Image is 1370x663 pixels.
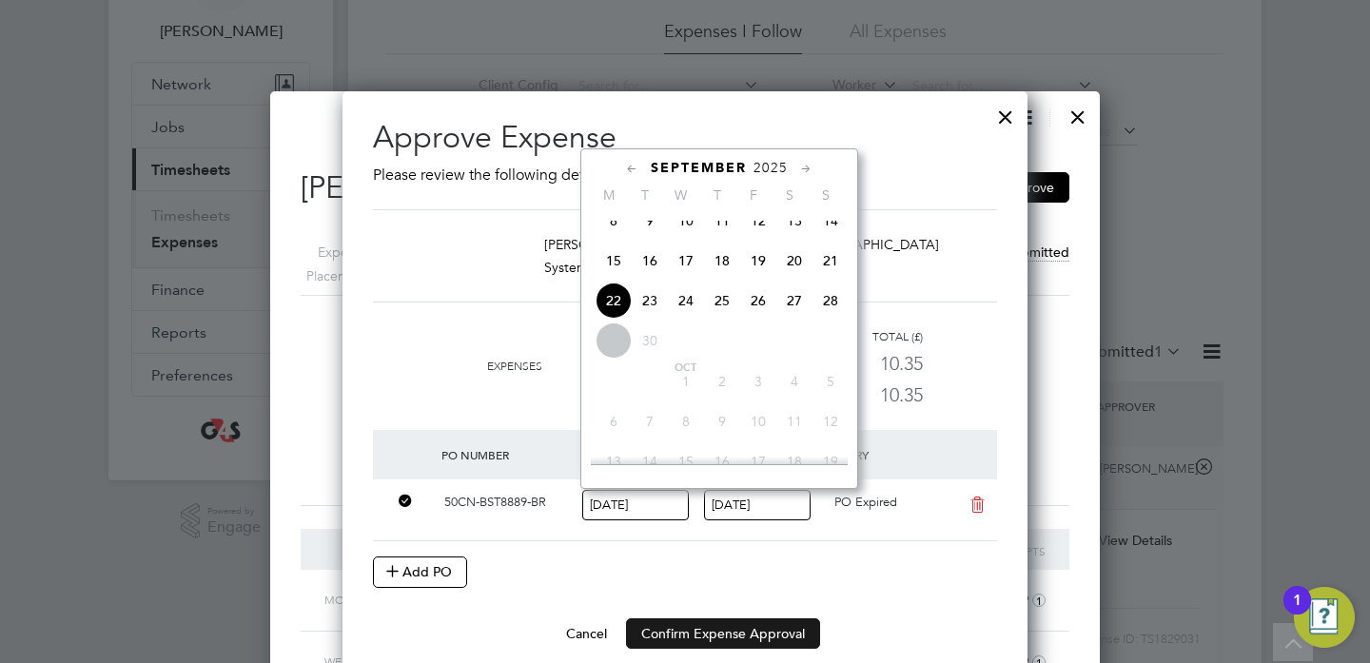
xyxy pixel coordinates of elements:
span: W [663,186,699,204]
span: S [808,186,844,204]
span: 6 [596,403,632,439]
div: Expiry [827,438,949,472]
span: 22 [596,283,632,319]
span: 27 [776,283,812,319]
span: 9 [704,403,740,439]
span: F [735,186,772,204]
span: 5 [812,363,849,400]
span: 14 [632,443,668,479]
span: 10.35 [880,383,923,406]
span: 16 [704,443,740,479]
label: Expense ID [277,241,386,264]
h2: Approve Expense [373,118,997,158]
span: 50CN-BST8889-BR [444,494,546,510]
span: 12 [812,403,849,439]
span: 1 [668,363,704,400]
span: 10 [740,403,776,439]
span: 29 [596,322,632,359]
div: 10.35 [542,348,675,380]
span: S [772,186,808,204]
span: Submitted [1006,244,1069,262]
span: Systems Engineer - Fire & S… [544,259,725,276]
span: 3 [740,363,776,400]
span: 24 [668,283,704,319]
p: Please review the following details before approving this expense: [373,164,997,186]
div: Charge rate (£) [542,325,675,348]
span: M [591,186,627,204]
span: 19 [812,443,849,479]
span: 15 [668,443,704,479]
input: Select one [704,490,811,521]
h2: [PERSON_NAME] Expense: [301,168,1069,208]
span: September [651,160,747,176]
input: Select one [582,490,689,521]
span: 26 [740,283,776,319]
span: 15 [596,243,632,279]
label: Placement ID [277,264,386,288]
span: 14 [812,203,849,239]
span: Mon [324,592,353,607]
span: 30 [632,322,668,359]
span: 18 [776,443,812,479]
span: 28 [812,283,849,319]
span: PO Expired [834,494,897,510]
span: 23 [632,283,668,319]
span: 12 [740,203,776,239]
span: Expenses [487,360,542,373]
span: 20 [776,243,812,279]
button: Approve [986,172,1069,203]
span: 13 [776,203,812,239]
span: [PERSON_NAME] [544,236,650,253]
span: T [699,186,735,204]
span: 17 [668,243,704,279]
button: Confirm Expense Approval [626,618,820,649]
span: 19 [740,243,776,279]
span: 13 [596,443,632,479]
span: 11 [776,403,812,439]
span: 17 [740,443,776,479]
button: Add PO [373,556,467,587]
span: 10 [668,203,704,239]
span: Oct [668,363,704,373]
div: 1 [1293,600,1301,625]
div: PO Number [437,438,583,472]
span: 8 [668,403,704,439]
span: T [627,186,663,204]
span: 2 [704,363,740,400]
span: 7 [632,403,668,439]
span: 25 [704,283,740,319]
span: 16 [632,243,668,279]
span: 8 [596,203,632,239]
button: Open Resource Center, 1 new notification [1294,587,1355,648]
span: 21 [812,243,849,279]
button: Cancel [551,618,622,649]
span: 18 [704,243,740,279]
i: 1 [1032,594,1046,607]
span: 2025 [753,160,788,176]
span: 4 [776,363,812,400]
span: 11 [704,203,740,239]
span: 9 [632,203,668,239]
